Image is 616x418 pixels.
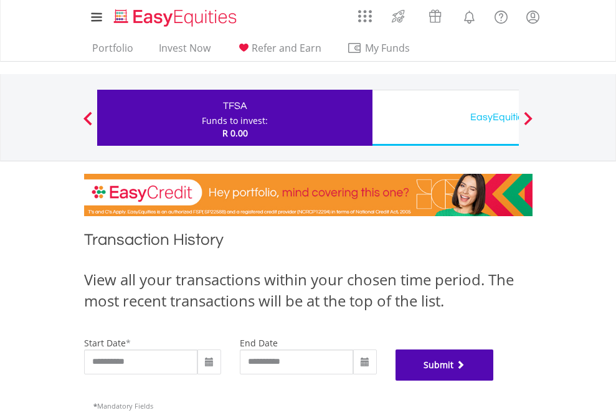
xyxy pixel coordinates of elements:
[358,9,372,23] img: grid-menu-icon.svg
[111,7,242,28] img: EasyEquities_Logo.png
[105,97,365,115] div: TFSA
[84,337,126,349] label: start date
[87,42,138,61] a: Portfolio
[154,42,216,61] a: Invest Now
[517,3,549,31] a: My Profile
[84,229,533,257] h1: Transaction History
[252,41,321,55] span: Refer and Earn
[485,3,517,28] a: FAQ's and Support
[417,3,453,26] a: Vouchers
[388,6,409,26] img: thrive-v2.svg
[396,349,494,381] button: Submit
[202,115,268,127] div: Funds to invest:
[84,174,533,216] img: EasyCredit Promotion Banner
[425,6,445,26] img: vouchers-v2.svg
[222,127,248,139] span: R 0.00
[347,40,429,56] span: My Funds
[516,118,541,130] button: Next
[231,42,326,61] a: Refer and Earn
[240,337,278,349] label: end date
[84,269,533,312] div: View all your transactions within your chosen time period. The most recent transactions will be a...
[453,3,485,28] a: Notifications
[75,118,100,130] button: Previous
[350,3,380,23] a: AppsGrid
[93,401,153,411] span: Mandatory Fields
[109,3,242,28] a: Home page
